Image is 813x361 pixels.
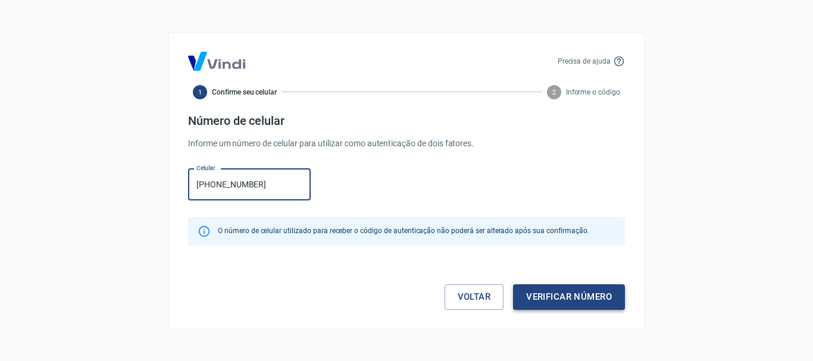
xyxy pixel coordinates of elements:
[218,221,589,242] div: O número de celular utilizado para receber o código de autenticação não poderá ser alterado após ...
[212,87,277,98] span: Confirme seu celular
[445,284,504,309] a: Voltar
[188,137,625,150] p: Informe um número de celular para utilizar como autenticação de dois fatores.
[188,52,245,71] img: Logo Vind
[196,164,215,172] label: Celular
[552,88,556,96] text: 2
[558,56,611,67] p: Precisa de ajuda
[566,87,620,98] span: Informe o código
[188,114,625,128] h4: Número de celular
[198,88,202,96] text: 1
[513,284,625,309] button: Verificar número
